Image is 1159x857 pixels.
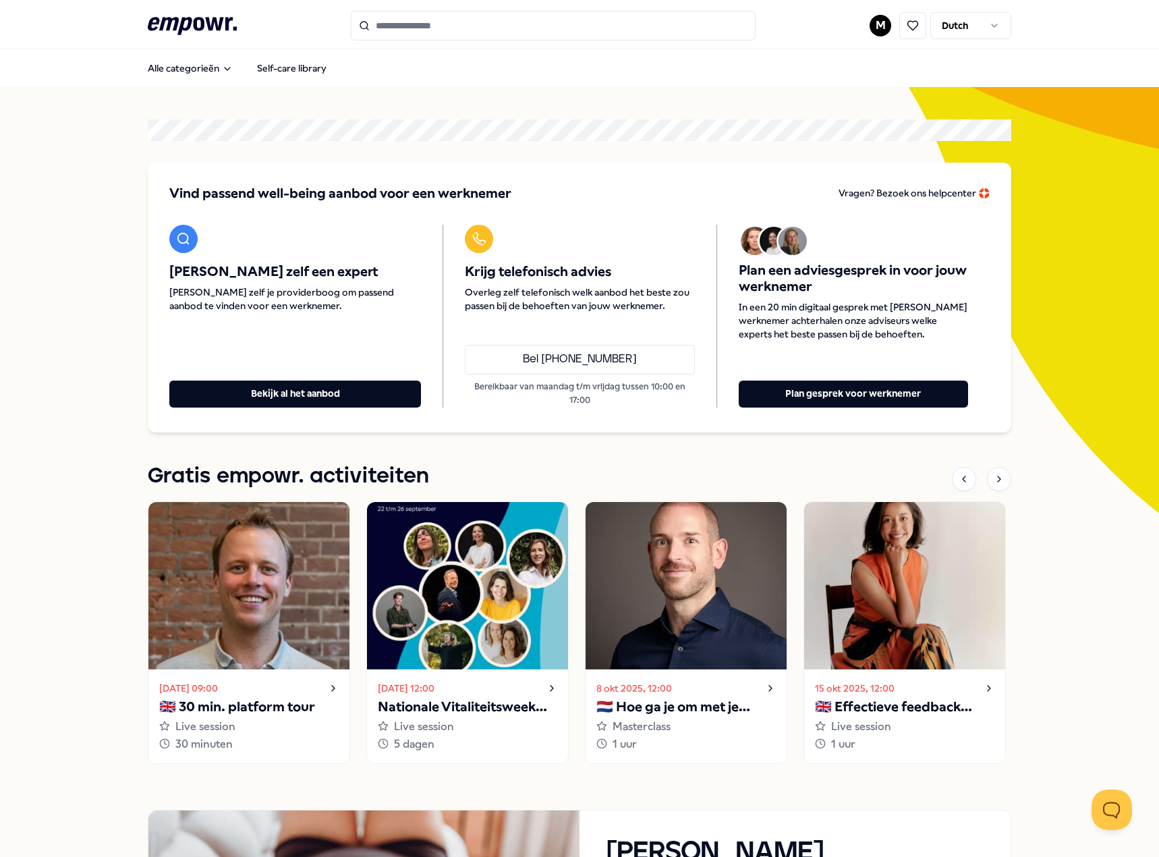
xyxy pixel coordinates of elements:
img: activity image [586,502,787,669]
iframe: Help Scout Beacon - Open [1092,790,1132,830]
img: Avatar [741,227,769,255]
span: Vind passend well-being aanbod voor een werknemer [169,184,511,203]
button: Bekijk al het aanbod [169,381,421,408]
div: Live session [815,718,994,736]
div: Live session [378,718,557,736]
img: Avatar [779,227,807,255]
span: [PERSON_NAME] zelf je providerboog om passend aanbod te vinden voor een werknemer. [169,285,421,312]
div: 5 dagen [378,736,557,753]
p: Bereikbaar van maandag t/m vrijdag tussen 10:00 en 17:00 [465,380,694,408]
a: 8 okt 2025, 12:00🇳🇱 Hoe ga je om met je innerlijke criticus?Masterclass1 uur [585,501,787,764]
button: Alle categorieën [137,55,244,82]
div: Masterclass [596,718,776,736]
button: Plan gesprek voor werknemer [739,381,968,408]
p: 🇬🇧 30 min. platform tour [159,696,339,718]
a: Bel [PHONE_NUMBER] [465,345,694,375]
a: Vragen? Bezoek ons helpcenter 🛟 [839,184,990,203]
img: activity image [367,502,568,669]
span: Overleg zelf telefonisch welk aanbod het beste zou passen bij de behoeften van jouw werknemer. [465,285,694,312]
span: In een 20 min digitaal gesprek met [PERSON_NAME] werknemer achterhalen onze adviseurs welke exper... [739,300,968,341]
div: 30 minuten [159,736,339,753]
time: 8 okt 2025, 12:00 [596,681,672,696]
span: Plan een adviesgesprek in voor jouw werknemer [739,262,968,295]
h1: Gratis empowr. activiteiten [148,460,429,493]
a: Self-care library [246,55,337,82]
input: Search for products, categories or subcategories [351,11,756,40]
time: [DATE] 12:00 [378,681,434,696]
time: 15 okt 2025, 12:00 [815,681,895,696]
div: 1 uur [815,736,994,753]
div: Live session [159,718,339,736]
time: [DATE] 09:00 [159,681,218,696]
div: 1 uur [596,736,776,753]
a: [DATE] 09:00🇬🇧 30 min. platform tourLive session30 minuten [148,501,350,764]
nav: Main [137,55,337,82]
p: 🇬🇧 Effectieve feedback geven en ontvangen [815,696,994,718]
span: Krijg telefonisch advies [465,264,694,280]
span: Vragen? Bezoek ons helpcenter 🛟 [839,188,990,198]
button: M [870,15,891,36]
a: [DATE] 12:00Nationale Vitaliteitsweek 2025Live session5 dagen [366,501,569,764]
span: [PERSON_NAME] zelf een expert [169,264,421,280]
a: 15 okt 2025, 12:00🇬🇧 Effectieve feedback geven en ontvangenLive session1 uur [803,501,1006,764]
p: Nationale Vitaliteitsweek 2025 [378,696,557,718]
img: Avatar [760,227,788,255]
img: activity image [804,502,1005,669]
img: activity image [148,502,349,669]
p: 🇳🇱 Hoe ga je om met je innerlijke criticus? [596,696,776,718]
